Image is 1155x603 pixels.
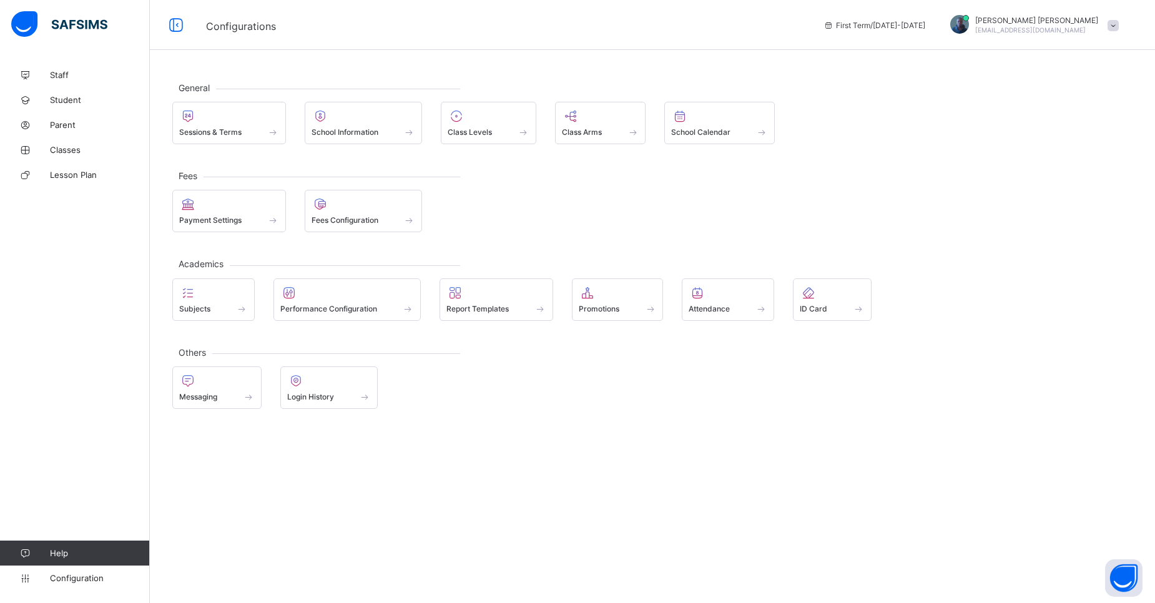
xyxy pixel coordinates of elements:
[172,258,230,269] span: Academics
[280,304,377,313] span: Performance Configuration
[305,102,423,144] div: School Information
[179,304,210,313] span: Subjects
[172,82,216,93] span: General
[555,102,646,144] div: Class Arms
[172,366,262,409] div: Messaging
[689,304,730,313] span: Attendance
[572,278,664,321] div: Promotions
[793,278,872,321] div: ID Card
[287,392,334,401] span: Login History
[50,573,149,583] span: Configuration
[823,21,925,30] span: session/term information
[975,26,1086,34] span: [EMAIL_ADDRESS][DOMAIN_NAME]
[312,215,378,225] span: Fees Configuration
[1105,559,1143,597] button: Open asap
[448,127,492,137] span: Class Levels
[671,127,730,137] span: School Calendar
[441,102,536,144] div: Class Levels
[800,304,827,313] span: ID Card
[179,392,217,401] span: Messaging
[50,145,150,155] span: Classes
[50,170,150,180] span: Lesson Plan
[682,278,774,321] div: Attendance
[172,190,286,232] div: Payment Settings
[50,120,150,130] span: Parent
[179,127,242,137] span: Sessions & Terms
[11,11,107,37] img: safsims
[172,347,212,358] span: Others
[280,366,378,409] div: Login History
[664,102,775,144] div: School Calendar
[938,15,1125,36] div: JOHNUKPANUKPONG
[206,20,276,32] span: Configurations
[179,215,242,225] span: Payment Settings
[273,278,421,321] div: Performance Configuration
[312,127,378,137] span: School Information
[440,278,553,321] div: Report Templates
[579,304,619,313] span: Promotions
[50,548,149,558] span: Help
[562,127,602,137] span: Class Arms
[446,304,509,313] span: Report Templates
[975,16,1098,25] span: [PERSON_NAME] [PERSON_NAME]
[172,102,286,144] div: Sessions & Terms
[50,70,150,80] span: Staff
[50,95,150,105] span: Student
[172,278,255,321] div: Subjects
[172,170,204,181] span: Fees
[305,190,423,232] div: Fees Configuration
